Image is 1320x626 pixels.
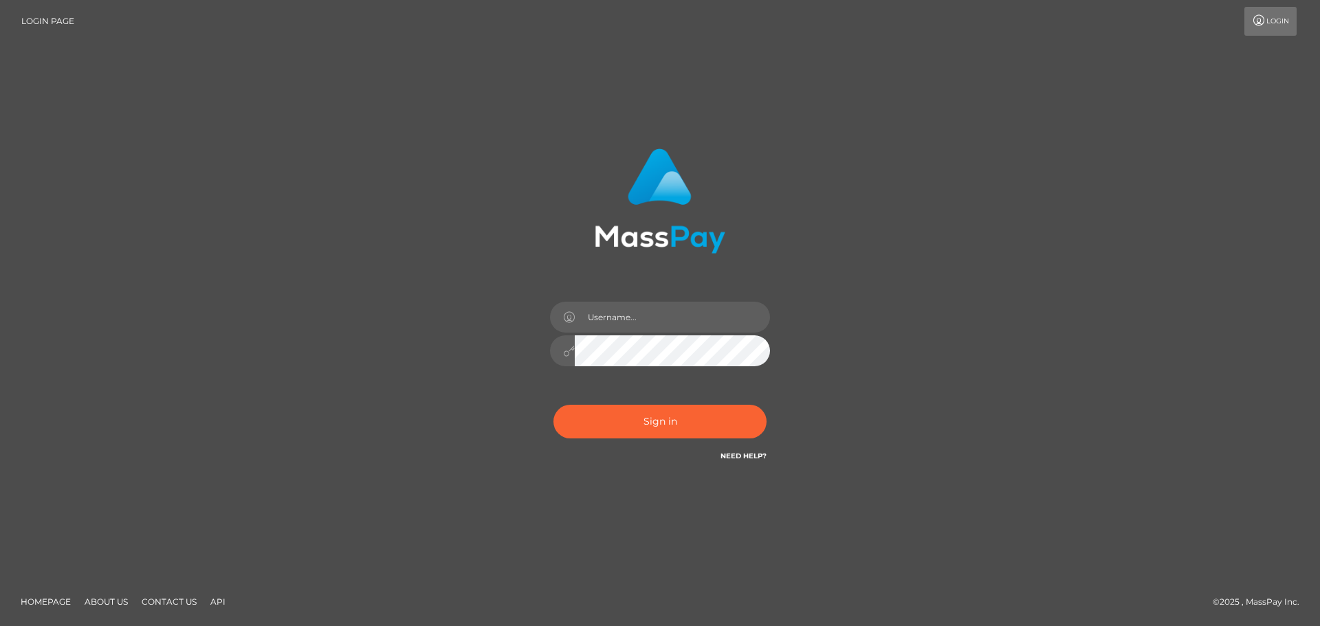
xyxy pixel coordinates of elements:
div: © 2025 , MassPay Inc. [1213,594,1310,610]
a: API [205,591,231,612]
img: MassPay Login [595,148,725,254]
a: Need Help? [720,451,767,460]
a: About Us [79,591,133,612]
a: Contact Us [136,591,202,612]
a: Login Page [21,7,74,36]
a: Login [1244,7,1297,36]
input: Username... [575,302,770,333]
a: Homepage [15,591,76,612]
button: Sign in [553,405,767,438]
